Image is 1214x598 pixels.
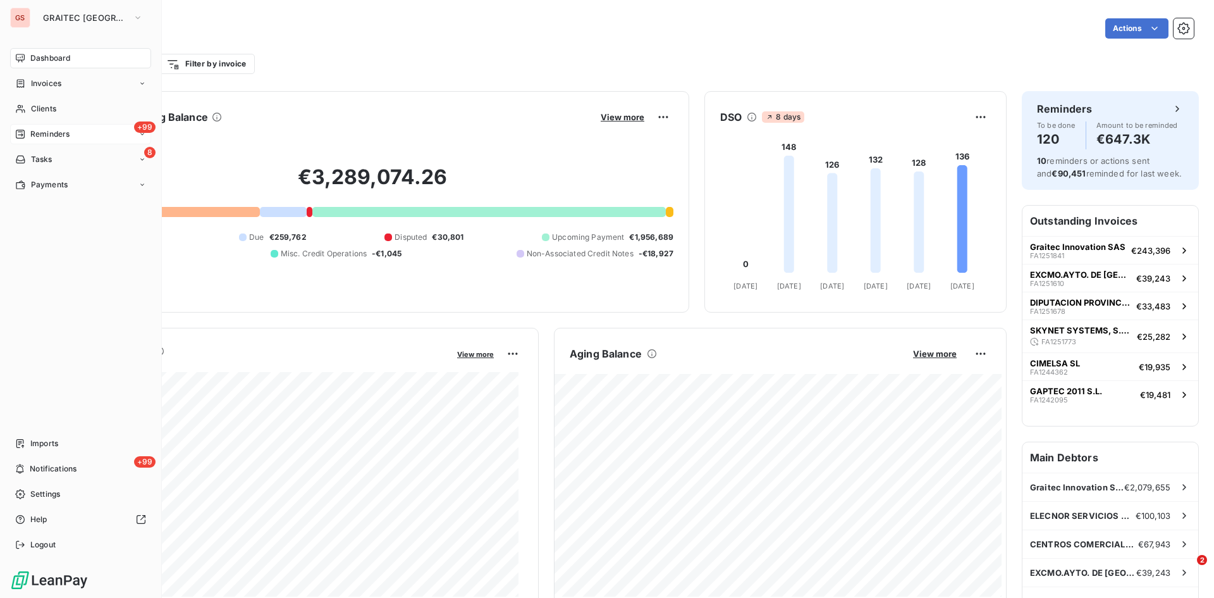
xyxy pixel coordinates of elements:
span: Tasks [31,154,52,165]
span: FA1251610 [1030,280,1064,287]
span: SKYNET SYSTEMS, S.L.U [1030,325,1132,335]
span: Clients [31,103,56,115]
span: 8 days [762,111,804,123]
span: Amount to be reminded [1096,121,1178,129]
span: GRAITEC [GEOGRAPHIC_DATA] [43,13,128,23]
span: +99 [134,121,156,133]
button: Actions [1105,18,1168,39]
tspan: [DATE] [820,282,844,290]
span: ELECNOR SERVICIOS Y PROYECTOS,S.A.U. [1030,511,1136,521]
span: 10 [1037,156,1046,166]
span: Graitec Innovation SAS [1030,242,1125,252]
span: FA1251773 [1041,338,1076,346]
a: Help [10,509,151,530]
h2: €3,289,074.26 [71,165,673,202]
span: reminders or actions sent and reminded for last week. [1037,156,1182,178]
span: Misc. Credit Operations [281,248,367,259]
span: Graitec Innovation SAS [1030,482,1124,492]
span: €67,943 [1138,539,1170,549]
span: 2 [1197,555,1207,565]
span: €19,935 [1139,362,1170,372]
span: €100,103 [1136,511,1170,521]
span: €25,282 [1137,332,1170,342]
span: Notifications [30,463,77,475]
div: GS [10,8,30,28]
span: Dashboard [30,53,70,64]
span: To be done [1037,121,1076,129]
span: Help [30,514,47,525]
h6: Aging Balance [570,346,642,361]
button: Graitec Innovation SASFA1251841€243,396 [1022,236,1198,264]
button: CIMELSA SLFA1244362€19,935 [1022,352,1198,380]
span: Imports [30,438,58,449]
span: EXCMO.AYTO. DE [GEOGRAPHIC_DATA][PERSON_NAME] [1030,568,1136,578]
span: CIMELSA SL [1030,358,1080,368]
span: €39,243 [1136,273,1170,283]
span: View more [601,112,644,122]
span: 8 [144,147,156,158]
h6: Reminders [1037,101,1092,116]
span: €2,079,655 [1124,482,1171,492]
span: FA1242095 [1030,396,1068,404]
iframe: Intercom live chat [1171,555,1201,585]
span: Invoices [31,78,61,89]
span: FA1251841 [1030,252,1064,259]
tspan: [DATE] [950,282,974,290]
span: €39,243 [1136,568,1170,578]
span: View more [457,350,494,359]
h6: Main Debtors [1022,442,1198,473]
span: €1,956,689 [629,232,673,243]
span: Logout [30,539,56,551]
button: View more [597,111,648,123]
span: Payments [31,179,68,190]
span: Due [249,232,264,243]
span: FA1251678 [1030,308,1065,315]
span: Settings [30,489,60,500]
button: Filter by invoice [158,54,254,74]
span: €30,801 [432,232,463,243]
span: +99 [134,456,156,468]
span: €259,762 [269,232,307,243]
span: EXCMO.AYTO. DE [GEOGRAPHIC_DATA][PERSON_NAME] [1030,270,1131,280]
button: EXCMO.AYTO. DE [GEOGRAPHIC_DATA][PERSON_NAME]FA1251610€39,243 [1022,264,1198,292]
span: €19,481 [1140,390,1170,400]
span: €243,396 [1131,246,1170,256]
span: DIPUTACION PROVINCIAL [PERSON_NAME] [1030,297,1131,308]
h6: Outstanding Invoices [1022,206,1198,236]
h4: €647.3K [1096,129,1178,149]
span: €33,483 [1136,301,1170,311]
tspan: [DATE] [733,282,757,290]
span: GAPTEC 2011 S.L. [1030,386,1102,396]
button: DIPUTACION PROVINCIAL [PERSON_NAME]FA1251678€33,483 [1022,292,1198,320]
span: Disputed [395,232,427,243]
span: Reminders [30,128,70,140]
h4: 120 [1037,129,1076,149]
button: View more [909,348,960,359]
span: CENTROS COMERCIALES CARREFOUR SA [1030,539,1138,549]
button: GAPTEC 2011 S.L.FA1242095€19,481 [1022,380,1198,408]
span: View more [913,349,957,359]
span: -€1,045 [372,248,402,259]
img: Logo LeanPay [10,570,89,590]
span: €90,451 [1052,168,1086,178]
span: -€18,927 [639,248,673,259]
button: SKYNET SYSTEMS, S.L.UFA1251773€25,282 [1022,320,1198,352]
span: Non-Associated Credit Notes [527,248,634,259]
span: Upcoming Payment [552,232,624,243]
tspan: [DATE] [864,282,888,290]
button: View more [453,348,498,359]
h6: DSO [720,109,742,125]
tspan: [DATE] [907,282,931,290]
span: FA1244362 [1030,368,1068,376]
span: Monthly Revenue [71,359,448,372]
tspan: [DATE] [777,282,801,290]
